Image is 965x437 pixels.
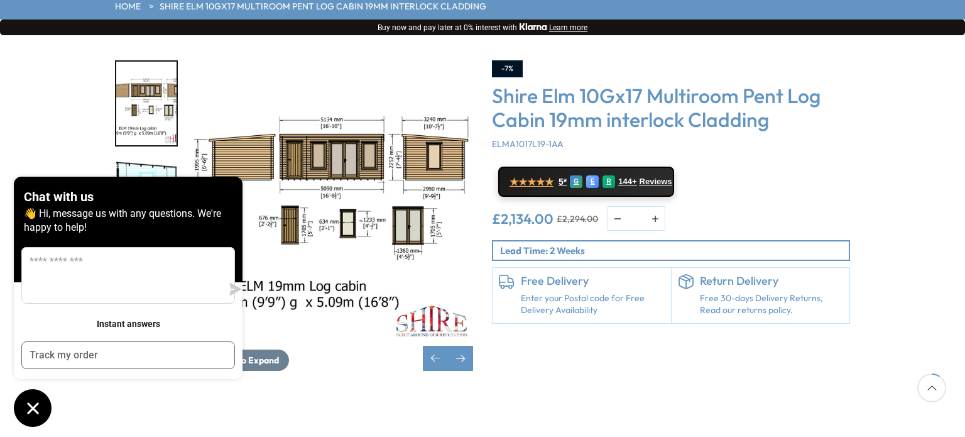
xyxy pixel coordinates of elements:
span: 144+ [618,177,636,187]
div: 4 / 10 [115,60,178,147]
span: ELMA1017L19-1AA [492,138,564,150]
div: 4 / 10 [190,60,473,371]
del: £2,294.00 [557,214,598,223]
a: ★★★★★ 5* G E R 144+ Reviews [498,167,674,197]
img: Elm2990x50909_9x16_8mmft_eec6c100-4d89-4958-be31-173a0c41a430_200x200.jpg [116,62,177,145]
span: Reviews [640,177,672,187]
div: -7% [492,60,523,77]
inbox-online-store-chat: Shopify online store chat [10,177,246,427]
ins: £2,134.00 [492,212,553,226]
h6: Free Delivery [521,274,665,288]
div: Next slide [448,346,473,371]
a: HOME [115,1,141,13]
div: G [570,175,582,188]
div: E [586,175,599,188]
div: R [602,175,615,188]
span: ★★★★★ [510,176,553,188]
p: Free 30-days Delivery Returns, Read our returns policy. [700,292,844,317]
p: Lead Time: 2 Weeks [500,244,849,257]
div: Previous slide [423,346,448,371]
a: Enter your Postal code for Free Delivery Availability [521,292,665,317]
h6: Return Delivery [700,274,844,288]
div: 5 / 10 [115,159,178,245]
a: Shire Elm 10Gx17 Multiroom Pent Log Cabin 19mm interlock Cladding [160,1,486,13]
img: Shire Elm 10Gx17 Multiroom Pent Log Cabin 19mm interlock Cladding - Best Shed [190,60,473,343]
h3: Shire Elm 10Gx17 Multiroom Pent Log Cabin 19mm interlock Cladding [492,84,850,132]
img: Elm2990x50909_9x16_8INTERNALHT_eb649b63-12b1-4173-b139-2a2ad5162572_200x200.jpg [116,160,177,244]
span: Click To Expand [214,355,279,366]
